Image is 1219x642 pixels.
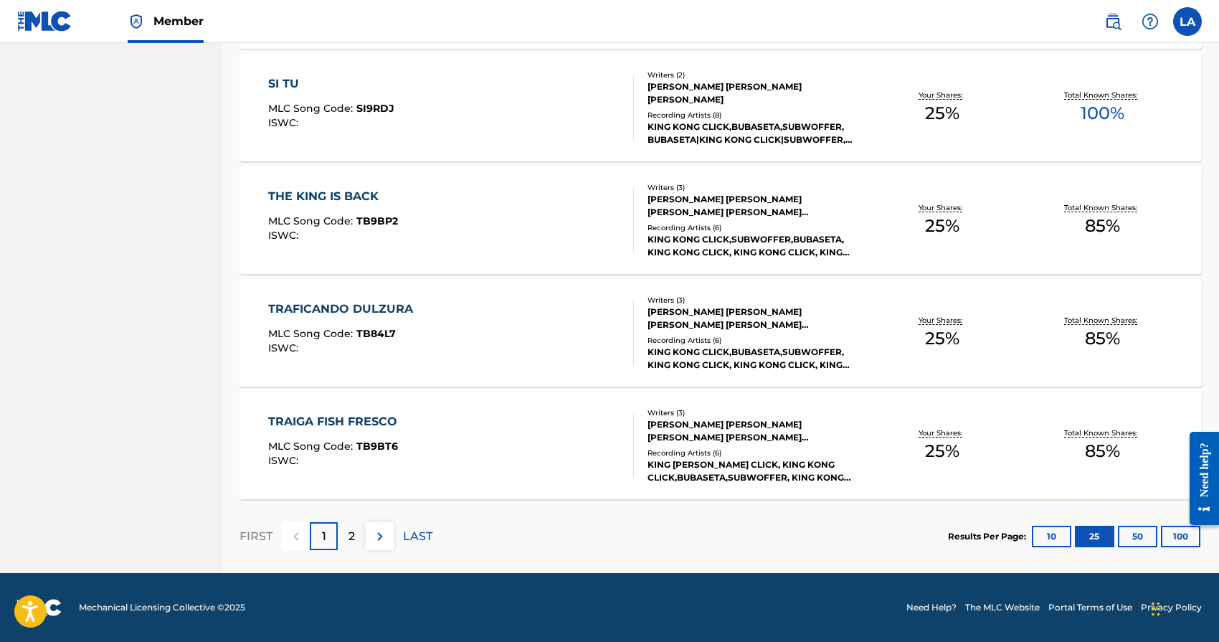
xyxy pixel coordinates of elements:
p: Total Known Shares: [1064,315,1141,326]
p: 2 [348,528,355,545]
a: Portal Terms of Use [1048,601,1132,614]
div: Recording Artists ( 6 ) [648,448,863,458]
a: TRAFICANDO DULZURAMLC Song Code:TB84L7ISWC:Writers (3)[PERSON_NAME] [PERSON_NAME] [PERSON_NAME] [... [239,279,1202,387]
div: Writers ( 3 ) [648,407,863,418]
span: MLC Song Code : [268,102,356,115]
span: 25 % [925,213,959,239]
span: 85 % [1085,438,1120,464]
span: 85 % [1085,326,1120,351]
span: Member [153,13,204,29]
p: Total Known Shares: [1064,428,1141,438]
span: 100 % [1081,100,1124,126]
div: Help [1136,7,1165,36]
p: Total Known Shares: [1064,202,1141,213]
div: Widget de chat [1147,573,1219,642]
button: 25 [1075,526,1114,547]
div: KING KONG CLICK,BUBASETA,SUBWOFFER, KING KONG CLICK, KING KONG CLICK, KING KONG CLICK, KING KONG ... [648,346,863,372]
span: 25 % [925,438,959,464]
iframe: Chat Widget [1147,573,1219,642]
p: Total Known Shares: [1064,90,1141,100]
p: LAST [403,528,432,545]
div: [PERSON_NAME] [PERSON_NAME] [PERSON_NAME] [PERSON_NAME] [PERSON_NAME] [648,306,863,331]
p: Your Shares: [919,90,966,100]
a: Public Search [1099,7,1127,36]
div: Writers ( 3 ) [648,295,863,306]
div: [PERSON_NAME] [PERSON_NAME] [PERSON_NAME] [PERSON_NAME] [PERSON_NAME] [648,193,863,219]
img: help [1142,13,1159,30]
div: THE KING IS BACK [268,188,398,205]
img: logo [17,599,62,616]
p: Your Shares: [919,428,966,438]
img: MLC Logo [17,11,72,32]
p: Results Per Page: [948,530,1030,543]
div: KING KONG CLICK,BUBASETA,SUBWOFFER, BUBASETA|KING KONG CLICK|SUBWOFFER, KING KONG CLICK, KING KON... [648,121,863,146]
div: User Menu [1173,7,1202,36]
a: Privacy Policy [1141,601,1202,614]
a: SI TUMLC Song Code:SI9RDJISWC:Writers (2)[PERSON_NAME] [PERSON_NAME] [PERSON_NAME]Recording Artis... [239,54,1202,161]
div: TRAIGA FISH FRESCO [268,413,404,430]
div: Arrastrar [1152,587,1160,631]
div: Recording Artists ( 8 ) [648,110,863,121]
span: TB9BT6 [356,440,398,453]
span: 85 % [1085,213,1120,239]
div: KING KONG CLICK,SUBWOFFER,BUBASETA, KING KONG CLICK, KING KONG CLICK, KING KONG CLICK, KING KONG ... [648,233,863,259]
span: MLC Song Code : [268,214,356,227]
span: ISWC : [268,341,302,354]
button: 100 [1161,526,1200,547]
p: Your Shares: [919,202,966,213]
p: Your Shares: [919,315,966,326]
span: ISWC : [268,116,302,129]
span: ISWC : [268,454,302,467]
button: 10 [1032,526,1071,547]
div: SI TU [268,75,394,93]
div: TRAFICANDO DULZURA [268,301,420,318]
span: TB9BP2 [356,214,398,227]
button: 50 [1118,526,1157,547]
a: Need Help? [906,601,957,614]
div: Recording Artists ( 6 ) [648,222,863,233]
span: ISWC : [268,229,302,242]
span: MLC Song Code : [268,440,356,453]
a: TRAIGA FISH FRESCOMLC Song Code:TB9BT6ISWC:Writers (3)[PERSON_NAME] [PERSON_NAME] [PERSON_NAME] [... [239,392,1202,499]
div: [PERSON_NAME] [PERSON_NAME] [PERSON_NAME] [PERSON_NAME] [PERSON_NAME] [648,418,863,444]
div: Writers ( 3 ) [648,182,863,193]
span: TB84L7 [356,327,396,340]
div: KING [PERSON_NAME] CLICK, KING KONG CLICK,BUBASETA,SUBWOFFER, KING KONG CLICK, KING KONG CLICK, K... [648,458,863,484]
div: Writers ( 2 ) [648,70,863,80]
span: 25 % [925,100,959,126]
img: right [371,528,389,545]
a: THE KING IS BACKMLC Song Code:TB9BP2ISWC:Writers (3)[PERSON_NAME] [PERSON_NAME] [PERSON_NAME] [PE... [239,166,1202,274]
div: [PERSON_NAME] [PERSON_NAME] [PERSON_NAME] [648,80,863,106]
iframe: Resource Center [1179,421,1219,537]
span: Mechanical Licensing Collective © 2025 [79,601,245,614]
a: The MLC Website [965,601,1040,614]
img: Top Rightsholder [128,13,145,30]
img: search [1104,13,1121,30]
p: 1 [322,528,326,545]
span: MLC Song Code : [268,327,356,340]
p: FIRST [239,528,272,545]
span: SI9RDJ [356,102,394,115]
span: 25 % [925,326,959,351]
div: Recording Artists ( 6 ) [648,335,863,346]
